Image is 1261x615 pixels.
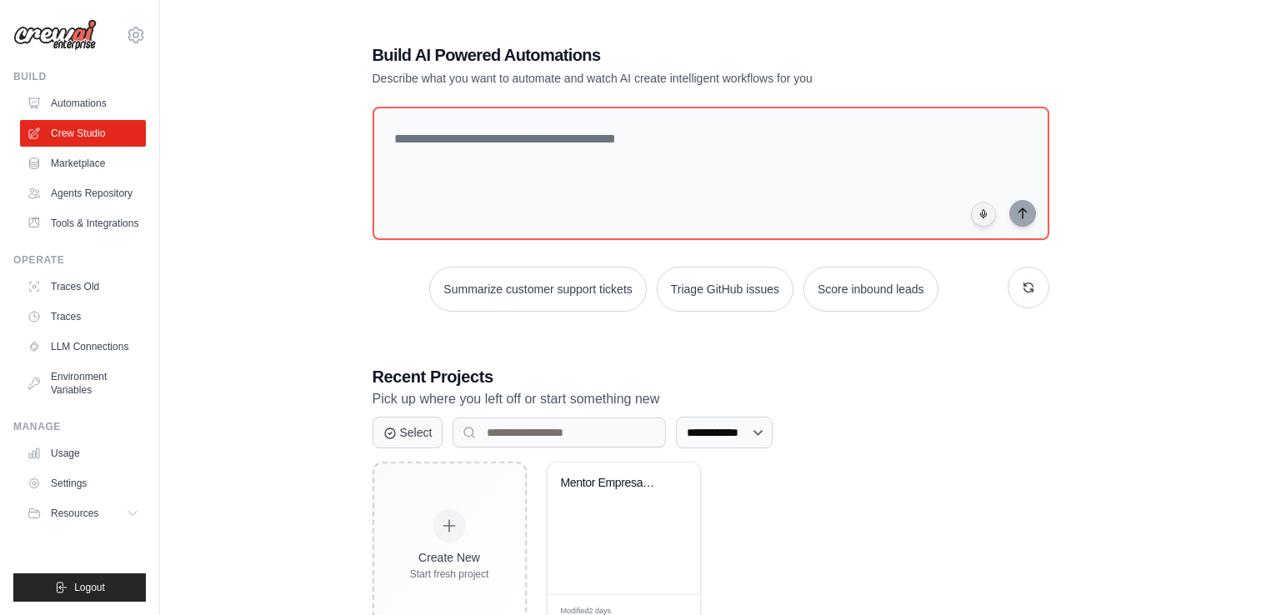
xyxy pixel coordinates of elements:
[20,150,146,177] a: Marketplace
[561,476,662,491] div: Mentor Empresarial Hispanohablante - Instagram
[20,90,146,117] a: Automations
[20,273,146,300] a: Traces Old
[971,202,996,227] button: Click to speak your automation idea
[13,420,146,433] div: Manage
[373,417,443,448] button: Select
[74,581,105,594] span: Logout
[20,210,146,237] a: Tools & Integrations
[20,363,146,403] a: Environment Variables
[373,388,1049,410] p: Pick up where you left off or start something new
[803,267,938,312] button: Score inbound leads
[410,567,489,581] div: Start fresh project
[13,70,146,83] div: Build
[20,120,146,147] a: Crew Studio
[51,507,98,520] span: Resources
[20,303,146,330] a: Traces
[20,470,146,497] a: Settings
[410,549,489,566] div: Create New
[1008,267,1049,308] button: Get new suggestions
[20,440,146,467] a: Usage
[20,180,146,207] a: Agents Repository
[373,43,933,67] h1: Build AI Powered Automations
[20,500,146,527] button: Resources
[13,19,97,51] img: Logo
[20,333,146,360] a: LLM Connections
[13,253,146,267] div: Operate
[657,267,793,312] button: Triage GitHub issues
[373,70,933,87] p: Describe what you want to automate and watch AI create intelligent workflows for you
[13,573,146,602] button: Logout
[429,267,646,312] button: Summarize customer support tickets
[373,365,1049,388] h3: Recent Projects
